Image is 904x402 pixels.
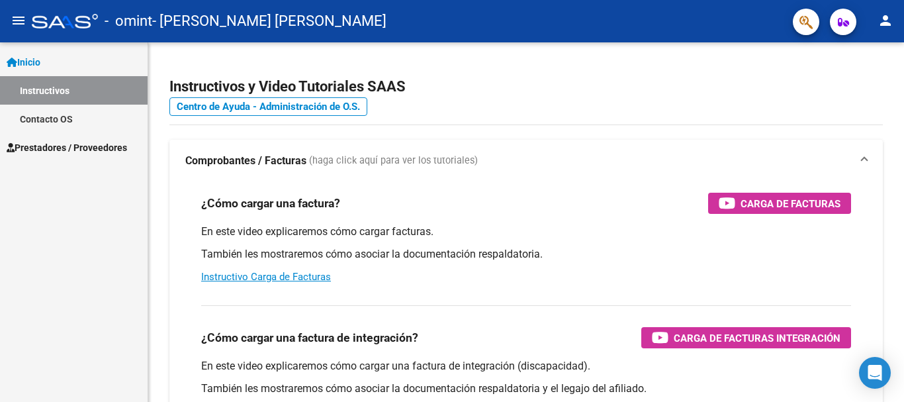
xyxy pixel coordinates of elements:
[185,154,306,168] strong: Comprobantes / Facturas
[169,74,883,99] h2: Instructivos y Video Tutoriales SAAS
[674,330,840,346] span: Carga de Facturas Integración
[201,247,851,262] p: También les mostraremos cómo asociar la documentación respaldatoria.
[11,13,26,28] mat-icon: menu
[708,193,851,214] button: Carga de Facturas
[105,7,152,36] span: - omint
[169,97,367,116] a: Centro de Ayuda - Administración de O.S.
[309,154,478,168] span: (haga click aquí para ver los tutoriales)
[201,271,331,283] a: Instructivo Carga de Facturas
[201,381,851,396] p: También les mostraremos cómo asociar la documentación respaldatoria y el legajo del afiliado.
[878,13,893,28] mat-icon: person
[7,55,40,70] span: Inicio
[201,194,340,213] h3: ¿Cómo cargar una factura?
[169,140,883,182] mat-expansion-panel-header: Comprobantes / Facturas (haga click aquí para ver los tutoriales)
[859,357,891,389] div: Open Intercom Messenger
[152,7,386,36] span: - [PERSON_NAME] [PERSON_NAME]
[741,195,840,212] span: Carga de Facturas
[201,225,851,239] p: En este video explicaremos cómo cargar facturas.
[201,328,418,347] h3: ¿Cómo cargar una factura de integración?
[641,327,851,348] button: Carga de Facturas Integración
[201,359,851,374] p: En este video explicaremos cómo cargar una factura de integración (discapacidad).
[7,140,127,155] span: Prestadores / Proveedores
